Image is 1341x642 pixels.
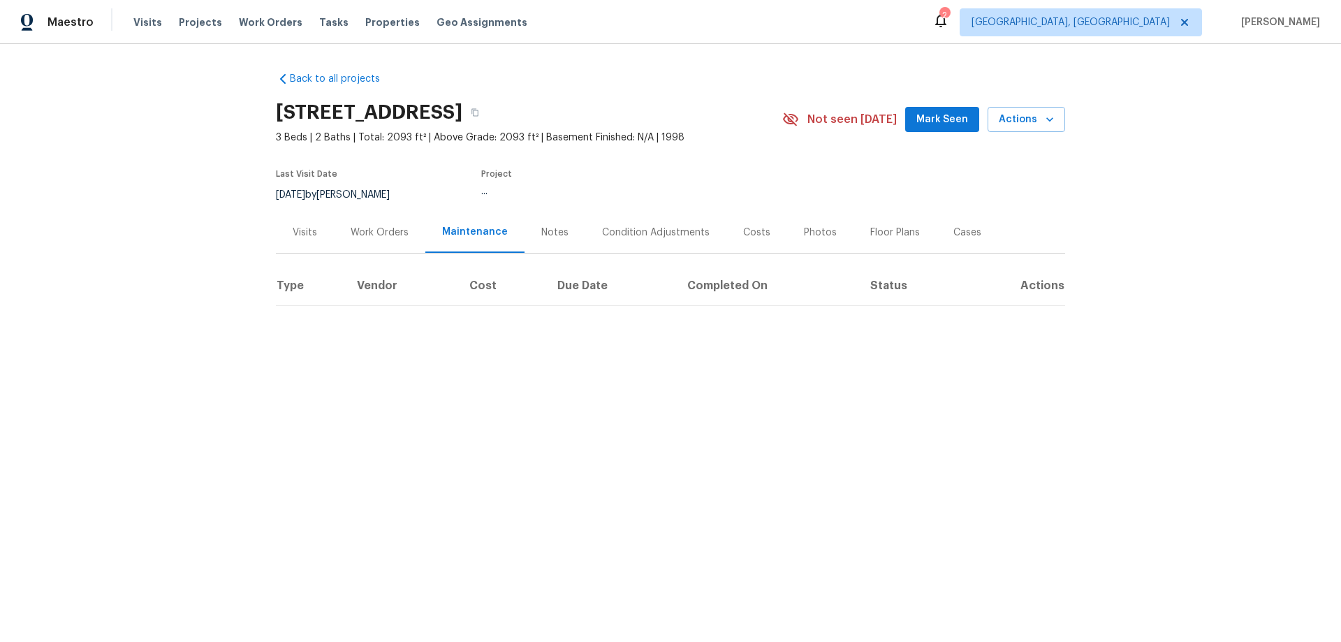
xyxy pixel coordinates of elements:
div: by [PERSON_NAME] [276,187,406,203]
span: Tasks [319,17,349,27]
th: Cost [458,266,547,305]
th: Status [859,266,965,305]
div: Notes [541,226,569,240]
button: Mark Seen [905,107,979,133]
button: Actions [988,107,1065,133]
div: 2 [939,8,949,22]
th: Vendor [346,266,458,305]
span: Last Visit Date [276,170,337,178]
span: [PERSON_NAME] [1236,15,1320,29]
div: Photos [804,226,837,240]
div: Condition Adjustments [602,226,710,240]
div: Cases [953,226,981,240]
span: Maestro [47,15,94,29]
th: Due Date [546,266,676,305]
th: Actions [965,266,1065,305]
span: [DATE] [276,190,305,200]
th: Type [276,266,346,305]
span: Work Orders [239,15,302,29]
span: Projects [179,15,222,29]
div: Floor Plans [870,226,920,240]
div: Costs [743,226,770,240]
h2: [STREET_ADDRESS] [276,105,462,119]
span: [GEOGRAPHIC_DATA], [GEOGRAPHIC_DATA] [972,15,1170,29]
span: Geo Assignments [437,15,527,29]
div: Maintenance [442,225,508,239]
div: Visits [293,226,317,240]
a: Back to all projects [276,72,410,86]
th: Completed On [676,266,859,305]
span: Project [481,170,512,178]
button: Copy Address [462,100,488,125]
span: Not seen [DATE] [807,112,897,126]
span: Visits [133,15,162,29]
span: Actions [999,111,1054,129]
span: Mark Seen [916,111,968,129]
span: 3 Beds | 2 Baths | Total: 2093 ft² | Above Grade: 2093 ft² | Basement Finished: N/A | 1998 [276,131,782,145]
div: ... [481,187,749,196]
span: Properties [365,15,420,29]
div: Work Orders [351,226,409,240]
